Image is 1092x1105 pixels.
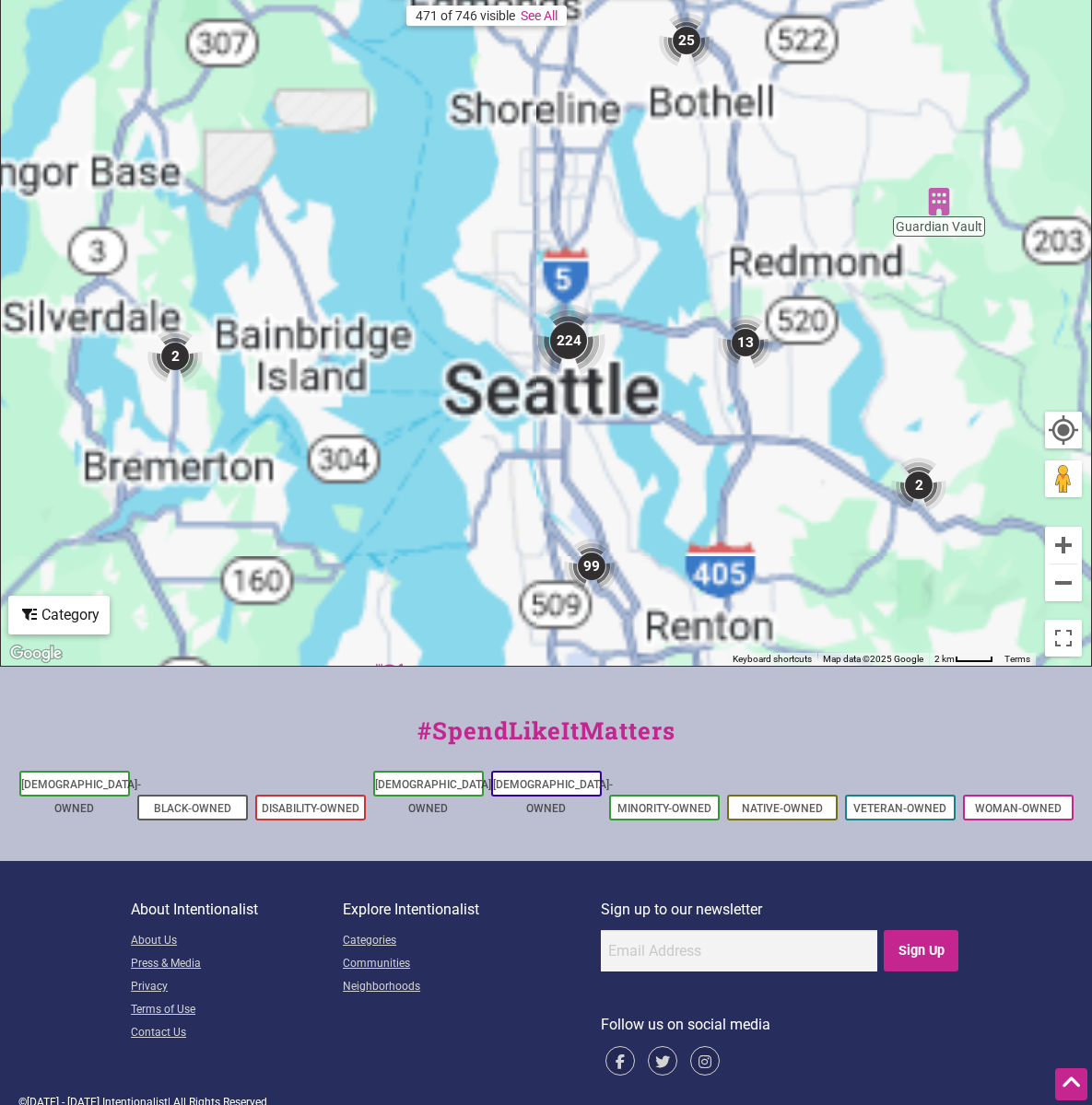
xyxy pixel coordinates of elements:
p: Explore Intentionalist [343,898,601,922]
div: Filter by category [8,596,110,634]
a: About Us [131,930,343,953]
a: Open this area in Google Maps (opens a new window) [6,642,66,666]
div: 2 [891,458,946,513]
a: Neighborhoods [343,976,601,999]
div: 471 of 746 visible [416,8,515,23]
div: Category [10,598,108,633]
div: 99 [564,539,619,594]
a: Terms [1004,654,1030,664]
a: Disability-Owned [262,802,359,815]
div: Guardian Vault [925,188,953,215]
div: 224 [532,304,605,378]
button: Zoom out [1045,564,1082,601]
a: See All [521,8,558,23]
button: Keyboard shortcuts [733,653,812,666]
a: Native-Owned [742,802,823,815]
button: Drag Pegman onto the map to open Street View [1045,460,1082,497]
div: Gravy [375,660,403,688]
a: Press & Media [131,953,343,976]
button: Your Location [1045,412,1082,448]
input: Sign Up [884,930,958,971]
span: 2 km [934,654,955,664]
a: Communities [343,953,601,976]
a: Terms of Use [131,999,343,1022]
button: Map Scale: 2 km per 38 pixels [929,653,999,666]
button: Zoom in [1045,527,1082,564]
input: Email Address [601,930,877,971]
p: About Intentionalist [131,898,343,922]
a: [DEMOGRAPHIC_DATA]-Owned [493,778,613,815]
a: [DEMOGRAPHIC_DATA]-Owned [21,778,141,815]
a: Categories [343,930,601,953]
div: 25 [659,13,714,68]
button: Toggle fullscreen view [1043,618,1084,658]
div: 2 [147,329,203,384]
a: Black-Owned [154,802,231,815]
p: Sign up to our newsletter [601,898,961,922]
a: Privacy [131,976,343,999]
a: Woman-Owned [975,802,1062,815]
div: Scroll Back to Top [1055,1068,1087,1100]
a: Minority-Owned [617,802,711,815]
a: [DEMOGRAPHIC_DATA]-Owned [375,778,495,815]
div: 13 [718,315,773,370]
a: Contact Us [131,1022,343,1045]
a: Veteran-Owned [853,802,946,815]
p: Follow us on social media [601,1013,961,1037]
img: Google [6,642,66,666]
span: Map data ©2025 Google [823,654,923,664]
